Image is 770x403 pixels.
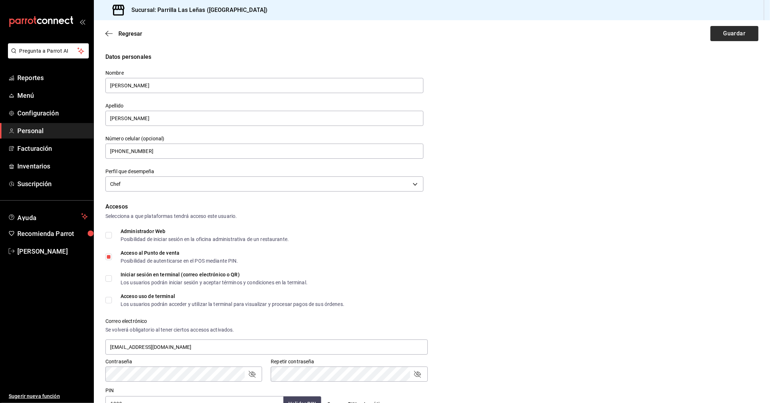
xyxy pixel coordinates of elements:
[105,213,758,220] div: Selecciona a que plataformas tendrá acceso este usuario.
[105,30,142,37] button: Regresar
[121,237,289,242] div: Posibilidad de iniciar sesión en la oficina administrativa de un restaurante.
[105,104,423,109] label: Apellido
[126,6,267,14] h3: Sucursal: Parrilla Las Leñas ([GEOGRAPHIC_DATA])
[17,229,88,238] span: Recomienda Parrot
[17,73,88,83] span: Reportes
[105,169,423,174] label: Perfil que desempeña
[105,319,428,324] label: Correo electrónico
[271,359,427,364] label: Repetir contraseña
[121,272,308,277] div: Iniciar sesión en terminal (correo electrónico o QR)
[248,370,256,378] button: passwordField
[105,326,428,334] div: Se volverá obligatorio al tener ciertos accesos activados.
[17,108,88,118] span: Configuración
[9,393,88,400] span: Sugerir nueva función
[8,43,89,58] button: Pregunta a Parrot AI
[17,212,78,221] span: Ayuda
[121,280,308,285] div: Los usuarios podrán iniciar sesión y aceptar términos y condiciones en la terminal.
[105,176,423,192] div: Chef
[17,144,88,153] span: Facturación
[121,250,238,255] div: Acceso al Punto de venta
[79,19,85,25] button: open_drawer_menu
[17,161,88,171] span: Inventarios
[121,229,289,234] div: Administrador Web
[121,258,238,263] div: Posibilidad de autenticarse en el POS mediante PIN.
[118,30,142,37] span: Regresar
[17,179,88,189] span: Suscripción
[19,47,78,55] span: Pregunta a Parrot AI
[17,246,88,256] span: [PERSON_NAME]
[710,26,758,41] button: Guardar
[105,388,114,393] label: PIN
[105,136,423,141] label: Número celular (opcional)
[121,294,344,299] div: Acceso uso de terminal
[17,91,88,100] span: Menú
[105,202,758,211] div: Accesos
[121,302,344,307] div: Los usuarios podrán acceder y utilizar la terminal para visualizar y procesar pagos de sus órdenes.
[17,126,88,136] span: Personal
[5,52,89,60] a: Pregunta a Parrot AI
[105,71,423,76] label: Nombre
[105,53,758,61] div: Datos personales
[105,359,262,364] label: Contraseña
[413,370,422,378] button: passwordField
